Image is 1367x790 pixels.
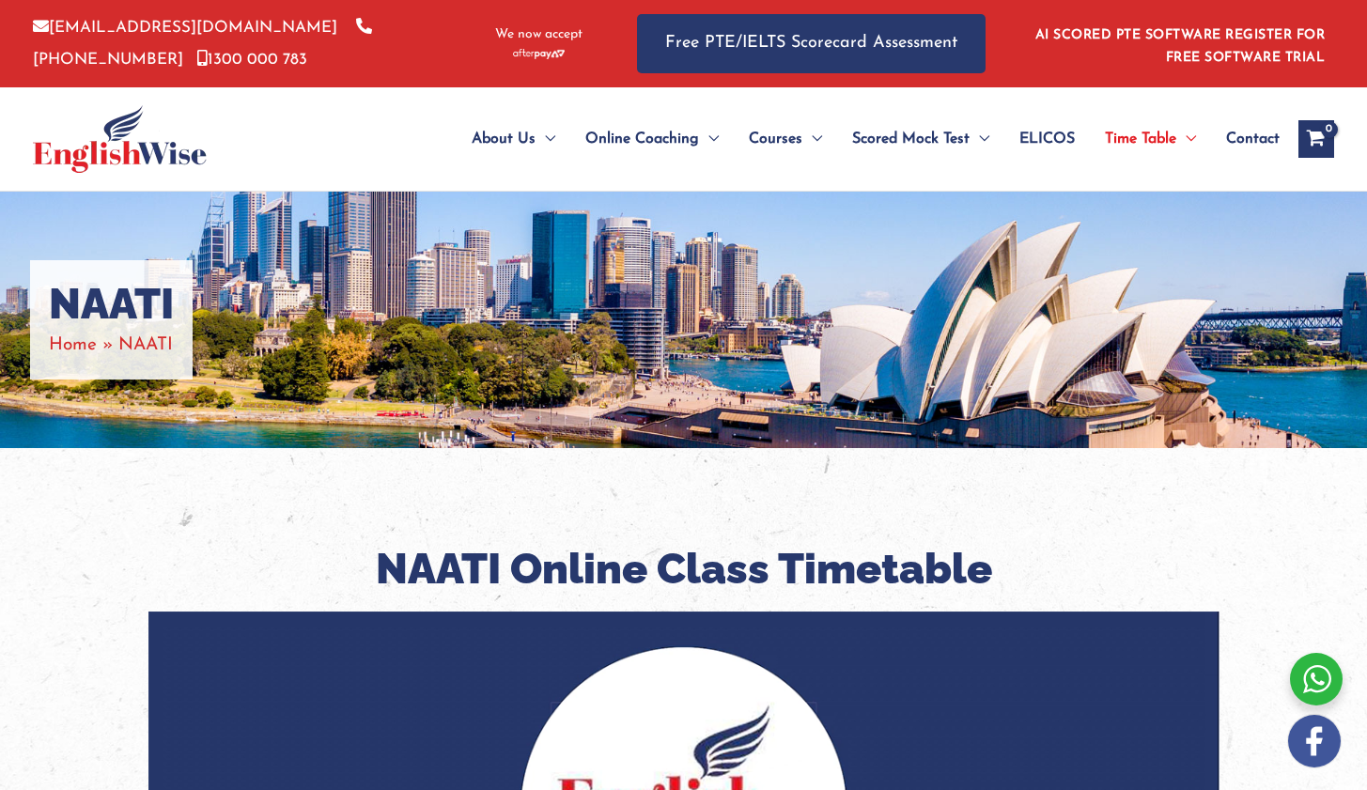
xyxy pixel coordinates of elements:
a: Time TableMenu Toggle [1090,106,1211,172]
span: Time Table [1105,106,1176,172]
nav: Breadcrumbs [49,330,174,361]
a: [EMAIL_ADDRESS][DOMAIN_NAME] [33,20,337,36]
a: CoursesMenu Toggle [734,106,837,172]
nav: Site Navigation: Main Menu [427,106,1280,172]
aside: Header Widget 1 [1024,13,1334,74]
span: NAATI [118,336,173,354]
span: Scored Mock Test [852,106,970,172]
a: Contact [1211,106,1280,172]
span: ELICOS [1019,106,1075,172]
a: [PHONE_NUMBER] [33,20,372,67]
span: Contact [1226,106,1280,172]
a: Free PTE/IELTS Scorecard Assessment [637,14,986,73]
a: 1300 000 783 [197,52,307,68]
span: Courses [749,106,802,172]
span: Menu Toggle [970,106,989,172]
span: About Us [472,106,536,172]
img: white-facebook.png [1288,715,1341,767]
a: AI SCORED PTE SOFTWARE REGISTER FOR FREE SOFTWARE TRIAL [1035,28,1326,65]
a: About UsMenu Toggle [457,106,570,172]
h2: NAATI Online Class Timetable [148,542,1219,597]
img: Afterpay-Logo [513,49,565,59]
img: cropped-ew-logo [33,105,207,173]
a: Home [49,336,97,354]
a: View Shopping Cart, empty [1298,120,1334,158]
span: Online Coaching [585,106,699,172]
a: ELICOS [1004,106,1090,172]
span: Menu Toggle [1176,106,1196,172]
span: Menu Toggle [699,106,719,172]
a: Scored Mock TestMenu Toggle [837,106,1004,172]
span: Menu Toggle [536,106,555,172]
a: Online CoachingMenu Toggle [570,106,734,172]
h1: NAATI [49,279,174,330]
span: We now accept [495,25,583,44]
span: Menu Toggle [802,106,822,172]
